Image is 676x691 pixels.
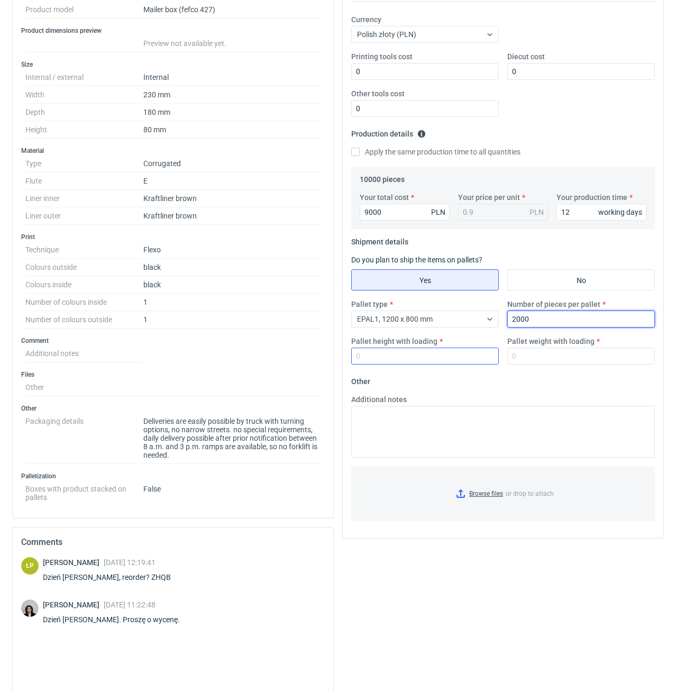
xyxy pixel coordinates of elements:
input: 0 [351,63,499,80]
dd: 1 [143,311,321,329]
dd: Internal [143,69,321,86]
dt: Other [25,379,143,396]
dd: Kraftliner brown [143,190,321,207]
div: PLN [529,207,544,217]
input: 0 [351,100,499,117]
input: 0 [556,204,646,221]
h3: Product dimensions preview [21,26,325,35]
dt: Product model [25,1,143,19]
h3: Material [21,147,325,155]
label: Other tools cost [351,88,405,99]
h3: Size [21,60,325,69]
span: Preview not available yet. [143,39,226,48]
dt: Colours inside [25,276,143,294]
input: 0 [507,311,655,328]
span: [DATE] 12:19:41 [104,558,156,567]
dt: Type [25,155,143,172]
input: 0 [360,204,450,221]
label: Additional notes [351,394,407,405]
h2: Comments [21,536,325,549]
label: Apply the same production time to all quantities [351,147,520,157]
dd: 1 [143,294,321,311]
label: Number of pieces per pallet [507,299,600,310]
dd: Corrugated [143,155,321,172]
span: EPAL1, 1200 x 800 mm [357,315,433,323]
label: No [507,269,655,290]
dt: Number of colours inside [25,294,143,311]
dd: E [143,172,321,190]
dd: black [143,259,321,276]
span: Polish złoty (PLN) [357,30,416,39]
dt: Liner outer [25,207,143,225]
label: Do you plan to ship the items on pallets? [351,256,482,264]
span: [DATE] 11:22:48 [104,601,156,609]
dt: Flute [25,172,143,190]
dt: Colours outside [25,259,143,276]
div: Dzień [PERSON_NAME]. Proszę o wycenę. [43,614,193,625]
label: Pallet height with loading [351,336,437,347]
div: PLN [431,207,445,217]
label: Yes [351,269,499,290]
legend: Other [351,373,370,386]
dd: False [143,480,321,502]
img: Sebastian Markut [21,599,39,617]
legend: 10000 pieces [360,171,405,184]
dt: Depth [25,104,143,121]
label: Your production time [556,192,627,203]
h3: Other [21,404,325,413]
label: Pallet type [351,299,388,310]
dt: Internal / external [25,69,143,86]
label: Printing tools cost [351,51,413,62]
input: 0 [351,348,499,365]
label: Pallet weight with loading [507,336,595,347]
dt: Additional notes [25,345,143,362]
h3: Files [21,370,325,379]
h3: Print [21,233,325,241]
dd: Deliveries are easily possible by truck with turning options, no narrow streets. no special requi... [143,413,321,464]
span: [PERSON_NAME] [43,601,104,609]
dd: 230 mm [143,86,321,104]
label: or drop to attach [352,467,654,521]
dt: Packaging details [25,413,143,464]
input: 0 [507,63,655,80]
dt: Height [25,121,143,139]
div: Łukasz Postawa [21,557,39,575]
dd: Kraftliner brown [143,207,321,225]
dt: Liner inner [25,190,143,207]
label: Your price per unit [458,192,520,203]
dt: Number of colours outside [25,311,143,329]
input: 0 [507,348,655,365]
dt: Boxes with product stacked on pallets [25,480,143,502]
dd: 180 mm [143,104,321,121]
label: Diecut cost [507,51,545,62]
div: working days [598,207,642,217]
div: Dzień [PERSON_NAME], reorder? ZHQB [43,572,184,583]
h3: Palletization [21,472,325,480]
dd: 80 mm [143,121,321,139]
dt: Width [25,86,143,104]
label: Currency [351,14,381,25]
h3: Comment [21,337,325,345]
label: Your total cost [360,192,409,203]
legend: Production details [351,125,426,138]
dt: Technique [25,241,143,259]
dd: black [143,276,321,294]
span: [PERSON_NAME] [43,558,104,567]
legend: Shipment details [351,233,408,246]
dd: Flexo [143,241,321,259]
figcaption: ŁP [21,557,39,575]
dd: Mailer box (fefco 427) [143,1,321,19]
